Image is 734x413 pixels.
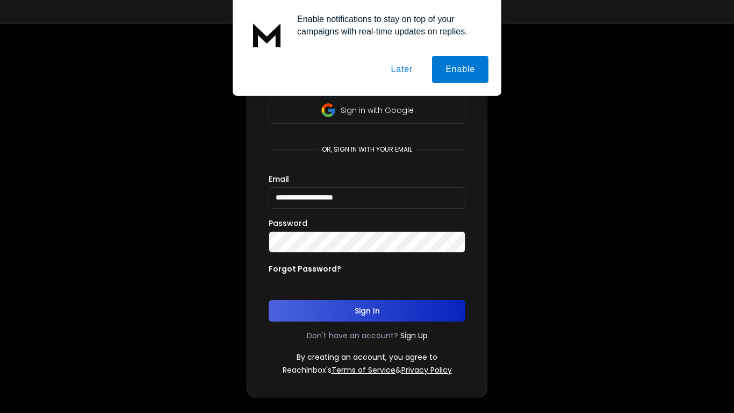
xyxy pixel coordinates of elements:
[246,13,289,56] img: notification icon
[318,145,416,154] p: or, sign in with your email
[341,105,414,116] p: Sign in with Google
[269,264,341,274] p: Forgot Password?
[283,365,452,375] p: ReachInbox's &
[377,56,426,83] button: Later
[269,300,465,322] button: Sign In
[269,97,465,124] button: Sign in with Google
[269,175,289,183] label: Email
[289,13,488,38] div: Enable notifications to stay on top of your campaigns with real-time updates on replies.
[332,365,395,375] a: Terms of Service
[432,56,488,83] button: Enable
[297,352,437,362] p: By creating an account, you agree to
[401,365,452,375] a: Privacy Policy
[269,219,307,227] label: Password
[307,330,398,341] p: Don't have an account?
[400,330,428,341] a: Sign Up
